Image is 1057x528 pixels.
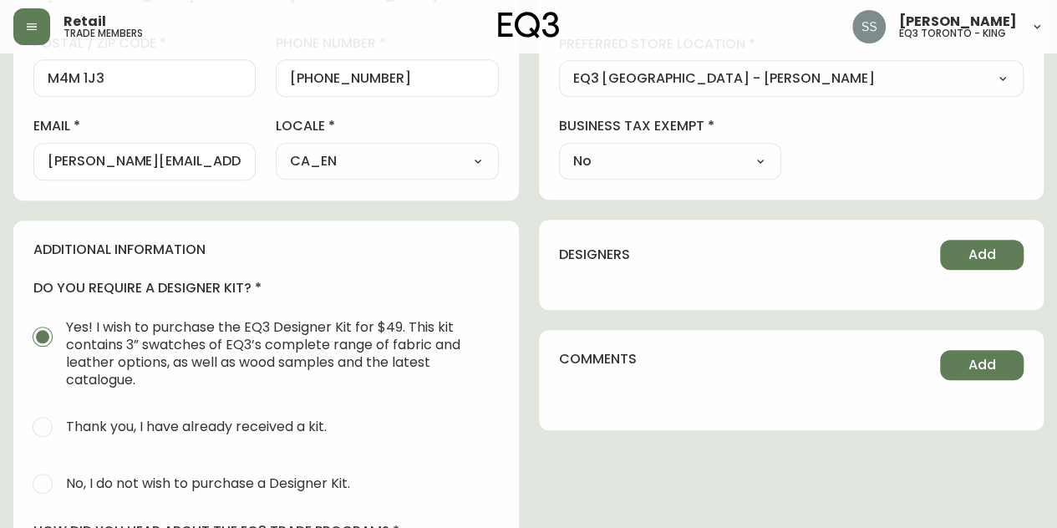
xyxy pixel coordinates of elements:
label: locale [276,117,498,135]
img: f1b6f2cda6f3b51f95337c5892ce6799 [852,10,886,43]
span: [PERSON_NAME] [899,15,1017,28]
span: No, I do not wish to purchase a Designer Kit. [66,475,350,492]
h5: trade members [64,28,143,38]
label: business tax exempt [559,117,781,135]
span: Thank you, I have already received a kit. [66,418,327,435]
span: Yes! I wish to purchase the EQ3 Designer Kit for $49. This kit contains 3” swatches of EQ3’s comp... [66,318,485,388]
button: Add [940,240,1024,270]
h4: additional information [33,241,499,259]
h4: do you require a designer kit? [33,279,499,297]
span: Add [968,356,996,374]
h4: comments [559,350,637,368]
button: Add [940,350,1024,380]
label: email [33,117,256,135]
img: logo [498,12,560,38]
span: Retail [64,15,106,28]
span: Add [968,246,996,264]
h4: designers [559,246,630,264]
h5: eq3 toronto - king [899,28,1006,38]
